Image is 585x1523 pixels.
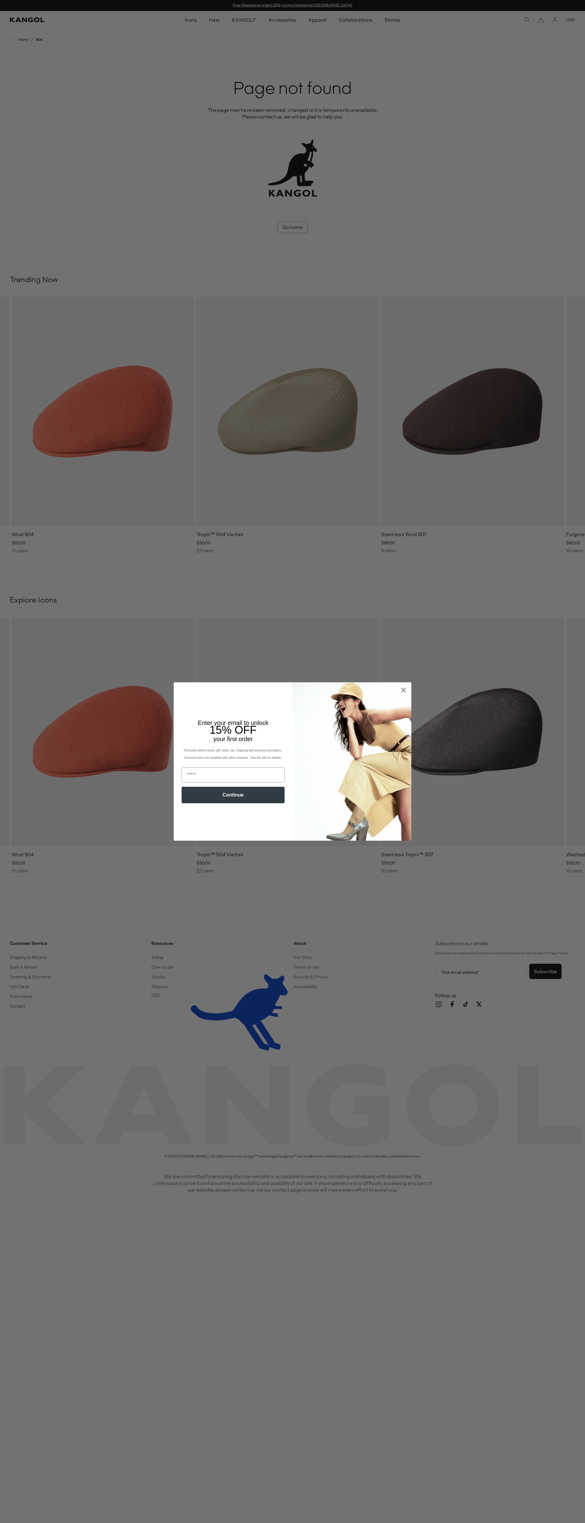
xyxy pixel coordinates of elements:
[182,767,285,783] input: Email
[398,685,409,695] button: Close dialog
[182,787,285,803] button: Continue
[183,749,283,759] span: *Excludes select styles, gift cards, tax, shipping and previous purchases. Discount does not comb...
[213,736,253,742] span: your first order
[292,682,411,841] img: 93be19ad-e773-4382-80b9-c9d740c9197f.jpeg
[210,724,257,736] span: 15% OFF
[198,719,268,726] span: Enter your email to unlock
